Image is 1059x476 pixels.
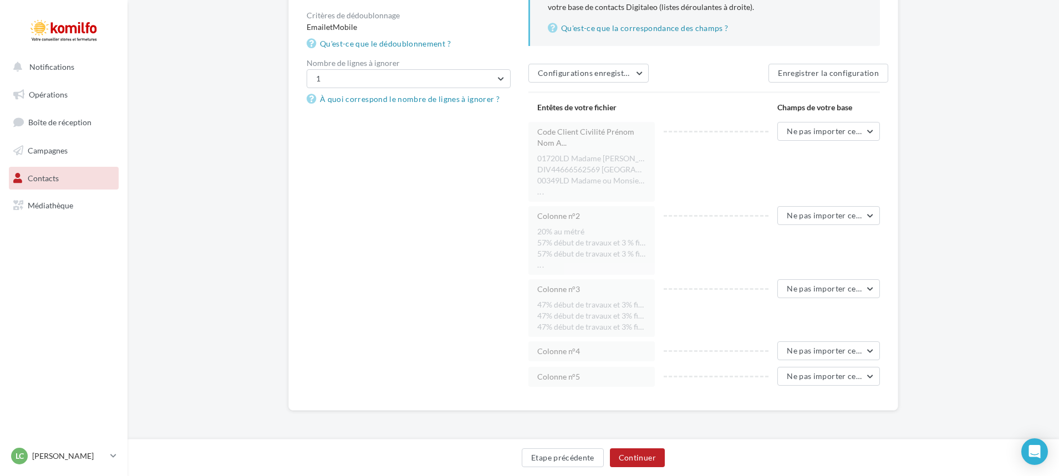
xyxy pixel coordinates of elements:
button: Ne pas importer cette colonne [777,206,880,225]
p: [PERSON_NAME] [32,451,106,462]
button: Continuer [610,448,665,467]
li: 57% début de travaux et 3 % fin de chantier [537,248,646,259]
a: Campagnes [7,139,121,162]
li: ... [537,186,646,197]
li: DIV44666562569 [GEOGRAPHIC_DATA][PERSON_NAME][STREET_ADDRESS][PERSON_NAME] [PERSON_NAME][EMAIL_AD... [537,164,646,175]
li: 01720LD Madame [PERSON_NAME] [STREET_ADDRESS] 0626306702 A définir A définir Client Actif Batiges... [537,153,646,164]
a: À quoi correspond le nombre de lignes à ignorer ? [307,93,504,106]
li: 47% début de travaux et 3% fin de travaux FAIT OUI [537,299,646,310]
a: Qu'est-ce que la correspondance des champs ? [548,22,862,35]
div: Colonne n°5 [537,371,646,382]
span: Ne pas importer cette colonne [787,126,897,136]
div: Entêtes de votre fichier [528,93,655,122]
span: Ne pas importer cette colonne [787,211,897,220]
div: Extrait de la colonne [537,299,646,332]
div: Nombre de lignes à ignorer [307,59,511,67]
a: Opérations [7,83,121,106]
span: Ne pas importer cette colonne [787,346,897,355]
span: Contacts [28,173,59,182]
li: 47% début de travaux et 3% fin de travaux 9BONNARD OUI FAIT OUI [537,310,646,321]
span: Campagnes [28,146,68,155]
a: Médiathèque [7,194,121,217]
button: Ne pas importer cette colonne [777,122,880,141]
div: Colonne n°2 [537,211,646,222]
li: 00349LD Madame ou Monsieur [PERSON_NAME] [STREET_ADDRESS] 0380627720 0650901628 A définir Bien ac... [537,175,646,186]
span: Configurations enregistrées [538,68,639,78]
span: Notifications [29,62,74,71]
span: Médiathèque [28,201,73,210]
button: Enregistrer la configuration [768,64,888,83]
span: Ne pas importer cette colonne [787,284,897,293]
span: Email [307,22,326,32]
div: Colonne n°4 [537,346,646,357]
span: et [326,22,333,32]
a: Contacts [7,167,121,190]
div: Extrait de la colonne [537,153,646,197]
li: ... [537,259,646,270]
span: Boîte de réception [28,117,91,127]
a: Boîte de réception [7,110,121,134]
span: Code Client Civilité Prénom Nom A... [537,126,646,149]
span: Opérations [29,90,68,99]
li: 57% début de travaux et 3 % fin de chantier OUI FAIT [537,237,646,248]
button: Configurations enregistrées [528,64,649,83]
div: Extrait de la colonne [537,226,646,270]
span: Ne pas importer cette colonne [787,371,897,381]
span: 1 [316,74,320,83]
button: 1 [307,69,511,88]
li: 20% au métré [537,226,646,237]
button: Ne pas importer cette colonne [777,279,880,298]
a: Qu'est-ce que le dédoublonnement ? [307,37,455,50]
div: Open Intercom Messenger [1021,438,1048,465]
span: Lc [16,451,24,462]
button: Ne pas importer cette colonne [777,367,880,386]
li: 47% début de travaux et 3% fin de travaux [537,321,646,332]
span: Mobile [333,22,357,32]
button: Etape précédente [522,448,604,467]
button: Ne pas importer cette colonne [777,341,880,360]
div: Champs de votre base [768,93,880,122]
a: Lc [PERSON_NAME] [9,446,119,467]
div: Critères de dédoublonnage [307,12,511,19]
button: Notifications [7,55,116,79]
div: Colonne n°3 [537,284,646,295]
